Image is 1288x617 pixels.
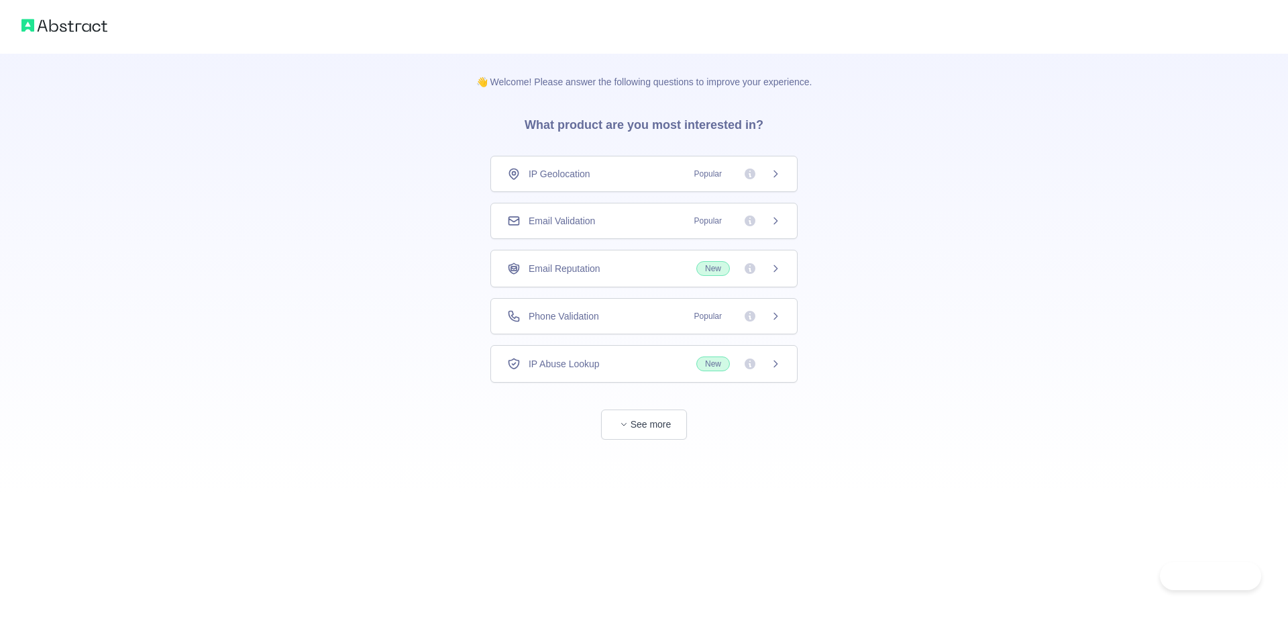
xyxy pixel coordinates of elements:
[529,167,590,181] span: IP Geolocation
[529,214,595,228] span: Email Validation
[686,214,730,228] span: Popular
[455,54,834,89] p: 👋 Welcome! Please answer the following questions to improve your experience.
[686,167,730,181] span: Popular
[1160,562,1261,590] iframe: Toggle Customer Support
[686,310,730,323] span: Popular
[21,16,107,35] img: Abstract logo
[601,410,687,440] button: See more
[529,262,600,275] span: Email Reputation
[503,89,785,156] h3: What product are you most interested in?
[696,357,730,371] span: New
[529,357,600,371] span: IP Abuse Lookup
[529,310,599,323] span: Phone Validation
[696,261,730,276] span: New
